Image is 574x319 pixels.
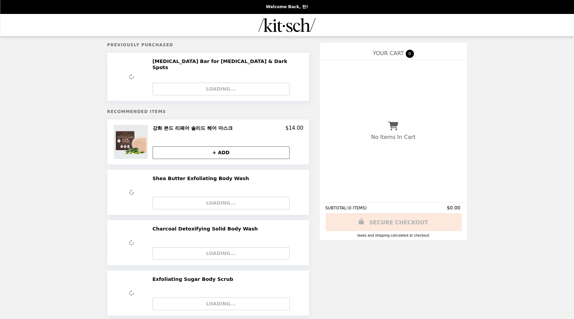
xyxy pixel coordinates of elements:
[347,206,367,210] span: ( 0 ITEMS )
[325,206,347,210] span: SUBTOTAL
[153,58,299,71] h2: [MEDICAL_DATA] Bar for [MEDICAL_DATA] & Dark Spots
[266,4,308,9] p: Welcome Back, 한!
[153,175,252,181] h2: Shea Butter Exfoliating Body Wash
[285,125,304,131] p: $14.00
[371,134,415,140] p: No Items In Cart
[153,125,235,131] h2: 강화 본드 리페어 솔리드 헤어 마스크
[107,109,309,114] h5: Recommended Items
[373,50,404,57] span: YOUR CART
[107,43,309,47] h5: Previously Purchased
[259,18,316,32] img: Brand Logo
[114,125,150,159] img: 강화 본드 리페어 솔리드 헤어 마스크
[153,226,261,232] h2: Charcoal Detoxifying Solid Body Wash
[447,205,461,210] span: $0.00
[325,234,462,237] div: Taxes and Shipping calculated at checkout
[153,276,236,282] h2: Exfoliating Sugar Body Scrub
[406,50,414,58] span: 0
[153,146,290,159] button: + ADD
